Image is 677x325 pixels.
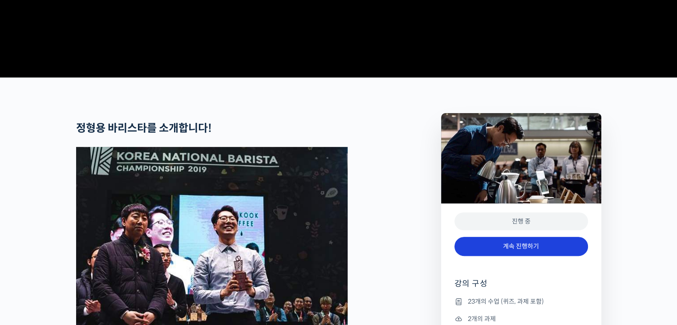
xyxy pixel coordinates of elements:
[115,251,171,273] a: 설정
[76,122,212,135] strong: 정형용 바리스타를 소개합니다!
[138,264,148,272] span: 설정
[454,313,588,324] li: 2개의 과제
[454,296,588,307] li: 23개의 수업 (퀴즈, 과제 포함)
[454,278,588,296] h4: 강의 구성
[81,265,92,272] span: 대화
[454,212,588,231] div: 진행 중
[454,237,588,256] a: 계속 진행하기
[28,264,33,272] span: 홈
[59,251,115,273] a: 대화
[3,251,59,273] a: 홈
